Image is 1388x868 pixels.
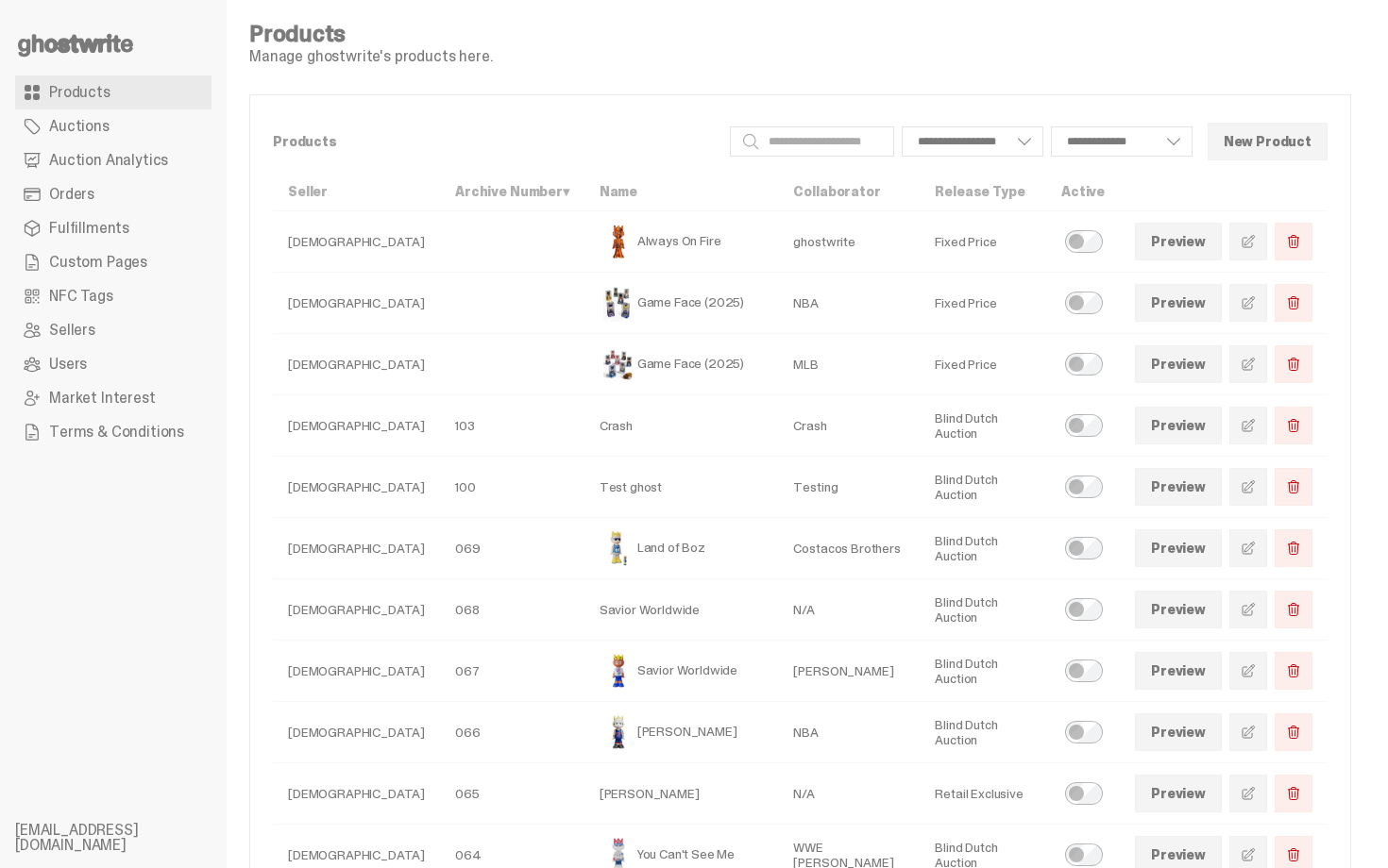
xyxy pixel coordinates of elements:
a: Market Interest [15,381,212,415]
img: Game Face (2025) [600,345,637,383]
a: Sellers [15,313,212,347]
td: 069 [440,518,584,579]
td: Crash [584,395,779,457]
td: Game Face (2025) [584,273,779,334]
td: 067 [440,641,584,702]
a: Orders [15,177,212,211]
h4: Products [249,23,493,45]
button: Delete Product [1275,591,1312,628]
span: Market Interest [49,391,156,406]
th: Seller [273,173,440,211]
td: MLB [778,334,920,395]
td: [DEMOGRAPHIC_DATA] [273,702,440,763]
a: Users [15,347,212,381]
td: 065 [440,763,584,825]
td: Fixed Price [920,211,1046,273]
a: Products [15,75,212,109]
img: Land of Boz [600,529,637,567]
td: [DEMOGRAPHIC_DATA] [273,457,440,518]
td: Blind Dutch Auction [920,457,1046,518]
td: [DEMOGRAPHIC_DATA] [273,273,440,334]
a: Preview [1135,775,1222,812]
a: Preview [1135,529,1222,567]
a: Preview [1135,223,1222,260]
span: NFC Tags [49,289,113,304]
span: Sellers [49,323,95,338]
td: Always On Fire [584,211,779,273]
span: Orders [49,187,94,202]
span: Auctions [49,119,110,134]
td: N/A [778,763,920,825]
td: 100 [440,457,584,518]
td: [DEMOGRAPHIC_DATA] [273,579,440,641]
a: Fulfillments [15,211,212,245]
img: Game Face (2025) [600,284,637,322]
button: Delete Product [1275,529,1312,567]
td: [PERSON_NAME] [584,763,779,825]
span: Products [49,85,110,100]
th: Release Type [920,173,1046,211]
a: Active [1061,183,1105,200]
button: Delete Product [1275,345,1312,383]
img: Savior Worldwide [600,652,637,690]
td: Test ghost [584,457,779,518]
span: Terms & Conditions [49,425,184,440]
td: Fixed Price [920,334,1046,395]
p: Products [273,135,715,148]
td: NBA [778,273,920,334]
td: 066 [440,702,584,763]
td: [DEMOGRAPHIC_DATA] [273,334,440,395]
td: Blind Dutch Auction [920,579,1046,641]
a: Preview [1135,284,1222,322]
td: [DEMOGRAPHIC_DATA] [273,641,440,702]
a: Preview [1135,468,1222,506]
button: Delete Product [1275,284,1312,322]
a: Preview [1135,713,1222,751]
td: [PERSON_NAME] [778,641,920,702]
td: 103 [440,395,584,457]
th: Name [584,173,779,211]
td: Testing [778,457,920,518]
td: N/A [778,579,920,641]
td: Game Face (2025) [584,334,779,395]
td: Savior Worldwide [584,579,779,641]
a: Preview [1135,652,1222,690]
a: Auctions [15,109,212,143]
td: [DEMOGRAPHIC_DATA] [273,763,440,825]
span: Auction Analytics [49,153,168,168]
th: Collaborator [778,173,920,211]
td: [DEMOGRAPHIC_DATA] [273,211,440,273]
td: Fixed Price [920,273,1046,334]
button: Delete Product [1275,652,1312,690]
td: NBA [778,702,920,763]
td: Blind Dutch Auction [920,641,1046,702]
td: Crash [778,395,920,457]
button: New Product [1208,123,1328,160]
a: Preview [1135,345,1222,383]
td: [DEMOGRAPHIC_DATA] [273,395,440,457]
button: Delete Product [1275,713,1312,751]
td: Blind Dutch Auction [920,395,1046,457]
a: Terms & Conditions [15,415,212,449]
img: Eminem [600,713,637,751]
a: Preview [1135,407,1222,444]
span: Users [49,357,87,372]
td: Costacos Brothers [778,518,920,579]
a: NFC Tags [15,279,212,313]
td: 068 [440,579,584,641]
button: Delete Product [1275,407,1312,444]
td: Savior Worldwide [584,641,779,702]
li: [EMAIL_ADDRESS][DOMAIN_NAME] [15,823,242,853]
span: Fulfillments [49,221,129,236]
span: Custom Pages [49,255,147,270]
button: Delete Product [1275,468,1312,506]
a: Auction Analytics [15,143,212,177]
td: Blind Dutch Auction [920,518,1046,579]
img: Always On Fire [600,223,637,260]
p: Manage ghostwrite's products here. [249,49,493,64]
a: Preview [1135,591,1222,628]
a: Archive Number▾ [455,183,569,200]
button: Delete Product [1275,775,1312,812]
button: Delete Product [1275,223,1312,260]
td: [PERSON_NAME] [584,702,779,763]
